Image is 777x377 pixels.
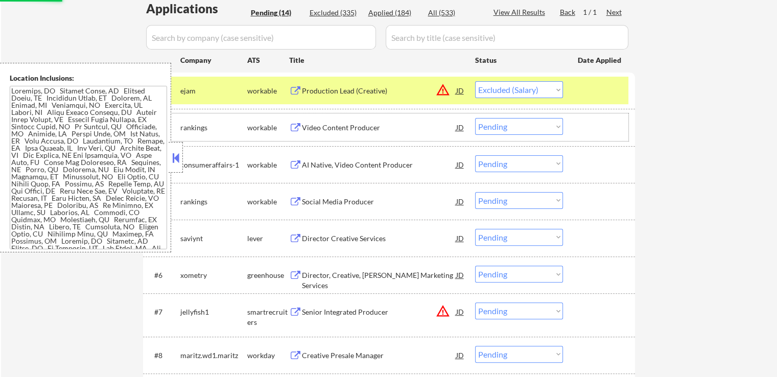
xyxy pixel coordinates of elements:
div: JD [455,118,465,136]
div: #6 [154,270,172,280]
div: greenhouse [247,270,289,280]
div: JD [455,266,465,284]
div: #8 [154,350,172,361]
div: JD [455,81,465,100]
div: Director, Creative, [PERSON_NAME] Marketing Services [302,270,456,290]
div: Location Inclusions: [10,73,167,83]
div: consumeraffairs-1 [180,160,247,170]
div: rankings [180,123,247,133]
div: Senior Integrated Producer [302,307,456,317]
div: Back [560,7,576,17]
div: xometry [180,270,247,280]
div: maritz.wd1.maritz [180,350,247,361]
div: workday [247,350,289,361]
div: View All Results [493,7,548,17]
input: Search by company (case sensitive) [146,25,376,50]
div: AI Native, Video Content Producer [302,160,456,170]
div: All (533) [428,8,479,18]
button: warning_amber [436,304,450,318]
div: workable [247,86,289,96]
div: ATS [247,55,289,65]
div: workable [247,123,289,133]
div: workable [247,197,289,207]
div: JD [455,346,465,364]
div: Applied (184) [368,8,419,18]
div: lever [247,233,289,244]
div: workable [247,160,289,170]
div: Next [606,7,623,17]
div: Video Content Producer [302,123,456,133]
div: JD [455,302,465,321]
div: Excluded (335) [310,8,361,18]
div: rankings [180,197,247,207]
div: Pending (14) [251,8,302,18]
div: jellyfish1 [180,307,247,317]
div: Company [180,55,247,65]
div: Status [475,51,563,69]
div: JD [455,155,465,174]
div: Applications [146,3,247,15]
div: Date Applied [578,55,623,65]
div: saviynt [180,233,247,244]
div: #7 [154,307,172,317]
input: Search by title (case sensitive) [386,25,628,50]
div: smartrecruiters [247,307,289,327]
div: Social Media Producer [302,197,456,207]
div: Director Creative Services [302,233,456,244]
div: Title [289,55,465,65]
div: JD [455,229,465,247]
div: 1 / 1 [583,7,606,17]
div: Creative Presale Manager [302,350,456,361]
button: warning_amber [436,83,450,97]
div: Production Lead (Creative) [302,86,456,96]
div: ejam [180,86,247,96]
div: JD [455,192,465,210]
